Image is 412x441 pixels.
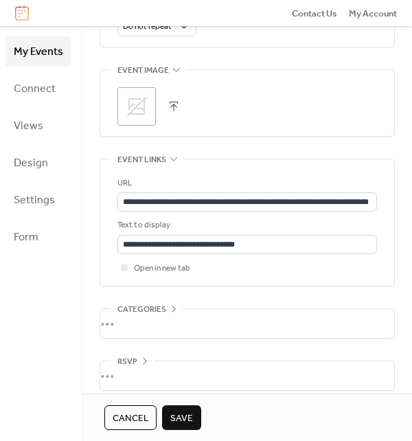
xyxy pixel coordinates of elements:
span: Save [170,411,193,425]
a: Connect [5,73,71,104]
span: Event links [117,152,166,166]
button: Save [162,405,201,430]
a: Views [5,111,71,141]
div: ; [117,87,156,126]
span: Settings [14,190,55,212]
span: Open in new tab [134,262,190,275]
div: ••• [100,361,394,390]
span: Cancel [113,411,148,425]
span: Contact Us [292,7,337,21]
div: Text to display [117,218,374,232]
button: Cancel [104,405,157,430]
span: Views [14,115,43,137]
a: Contact Us [292,6,337,20]
a: My Events [5,36,71,67]
span: Form [14,227,38,249]
span: Connect [14,78,56,100]
span: My Events [14,41,63,63]
span: Do not repeat [123,19,172,34]
span: RSVP [117,354,137,368]
span: Design [14,152,48,174]
div: URL [117,177,374,190]
img: logo [15,5,29,21]
span: Event image [117,63,169,77]
a: My Account [349,6,397,20]
span: Categories [117,302,166,316]
a: Form [5,222,71,252]
a: Design [5,148,71,178]
div: ••• [100,309,394,338]
span: My Account [349,7,397,21]
a: Settings [5,185,71,215]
